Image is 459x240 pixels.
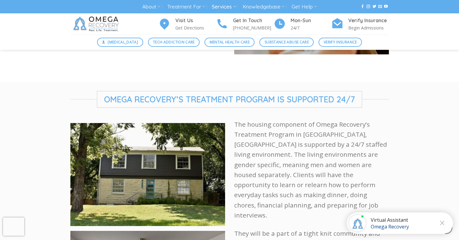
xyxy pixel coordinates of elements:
[212,1,236,12] a: Services
[142,1,160,12] a: About
[366,5,370,9] a: Follow on Instagram
[97,38,143,47] a: [MEDICAL_DATA]
[361,5,364,9] a: Follow on Facebook
[216,17,274,32] a: Get In Touch [PHONE_NUMBER]
[324,39,357,45] span: Verify Insurance
[265,39,309,45] span: Substance Abuse Care
[233,17,274,25] h4: Get In Touch
[259,38,314,47] a: Substance Abuse Care
[331,17,389,32] a: Verify Insurance Begin Admissions
[108,39,138,45] span: [MEDICAL_DATA]
[233,24,274,31] p: [PHONE_NUMBER]
[210,39,250,45] span: Mental Health Care
[348,17,389,25] h4: Verify Insurance
[319,38,362,47] a: Verify Insurance
[204,38,255,47] a: Mental Health Care
[348,24,389,31] p: Begin Admissions
[97,91,362,108] span: Omega Recovery’s Treatment Program is Supported 24/7
[234,119,389,221] p: The housing component of Omega Recovery’s Treatment Program in [GEOGRAPHIC_DATA], [GEOGRAPHIC_DAT...
[70,13,123,35] img: Omega Recovery
[384,5,388,9] a: Follow on YouTube
[175,24,216,31] p: Get Directions
[243,1,285,12] a: Knowledgebase
[167,1,205,12] a: Treatment For
[153,39,195,45] span: Tech Addiction Care
[158,17,216,32] a: Visit Us Get Directions
[148,38,200,47] a: Tech Addiction Care
[292,1,317,12] a: Get Help
[291,24,331,31] p: 24/7
[291,17,331,25] h4: Mon-Sun
[378,5,382,9] a: Send us an email
[175,17,216,25] h4: Visit Us
[373,5,376,9] a: Follow on Twitter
